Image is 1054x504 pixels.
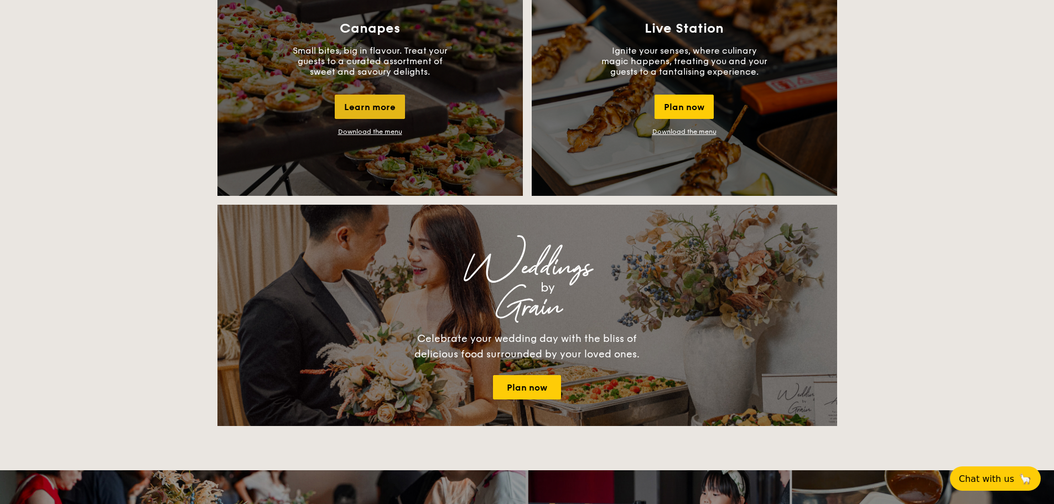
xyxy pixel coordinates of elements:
[950,466,1041,491] button: Chat with us🦙
[315,258,740,278] div: Weddings
[315,298,740,318] div: Grain
[645,21,724,37] h3: Live Station
[601,45,767,77] p: Ignite your senses, where culinary magic happens, treating you and your guests to a tantalising e...
[340,21,400,37] h3: Canapes
[959,474,1014,484] span: Chat with us
[335,95,405,119] div: Learn more
[1019,472,1032,485] span: 🦙
[652,128,716,136] a: Download the menu
[403,331,652,362] div: Celebrate your wedding day with the bliss of delicious food surrounded by your loved ones.
[356,278,740,298] div: by
[655,95,714,119] div: Plan now
[493,375,561,399] a: Plan now
[338,128,402,136] a: Download the menu
[287,45,453,77] p: Small bites, big in flavour. Treat your guests to a curated assortment of sweet and savoury delig...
